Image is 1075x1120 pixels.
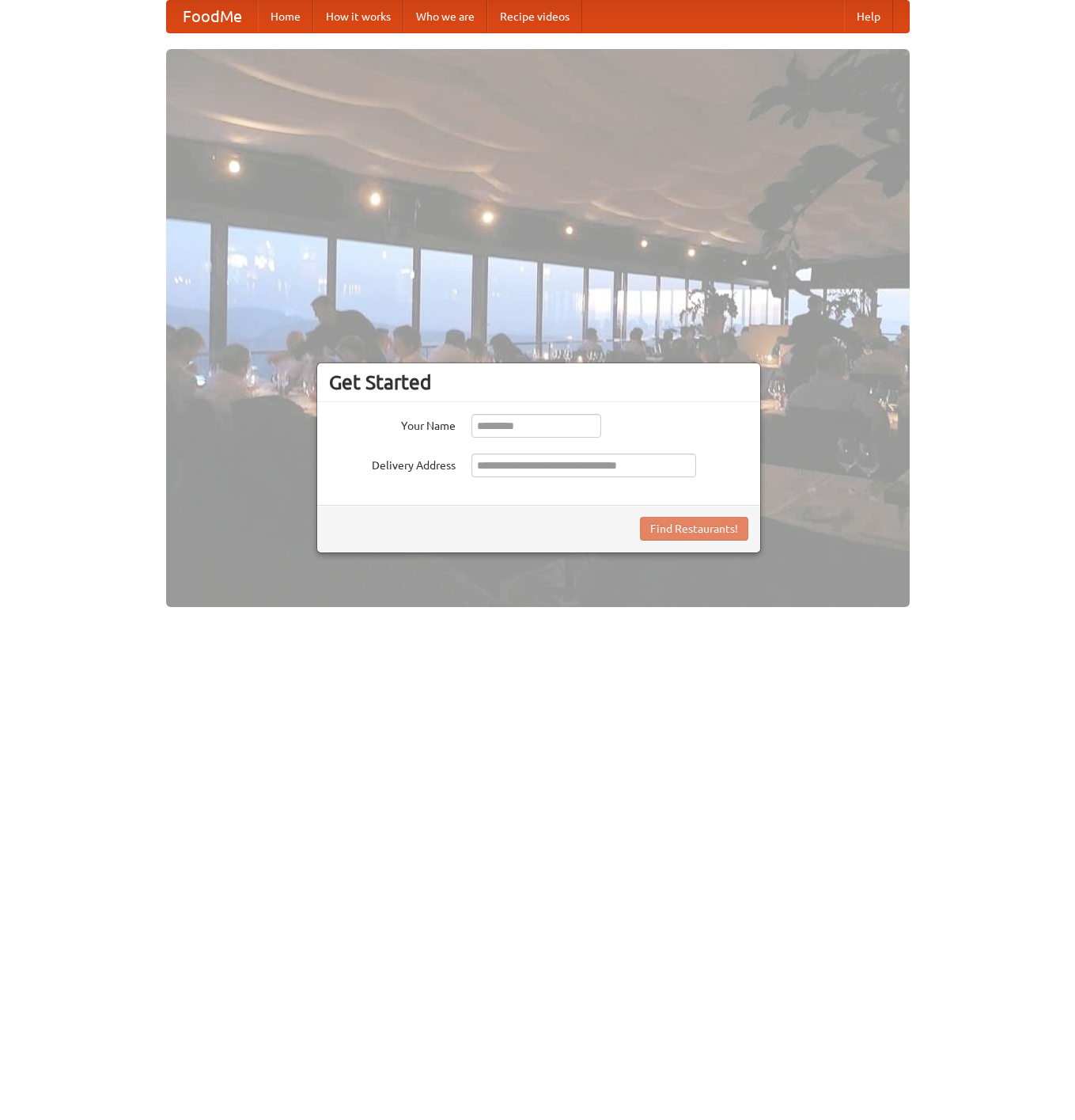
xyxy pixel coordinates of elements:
[403,1,487,32] a: Who we are
[329,454,456,473] label: Delivery Address
[167,1,258,32] a: FoodMe
[313,1,403,32] a: How it works
[258,1,313,32] a: Home
[329,370,748,394] h3: Get Started
[844,1,893,32] a: Help
[640,517,748,541] button: Find Restaurants!
[329,414,456,434] label: Your Name
[487,1,582,32] a: Recipe videos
